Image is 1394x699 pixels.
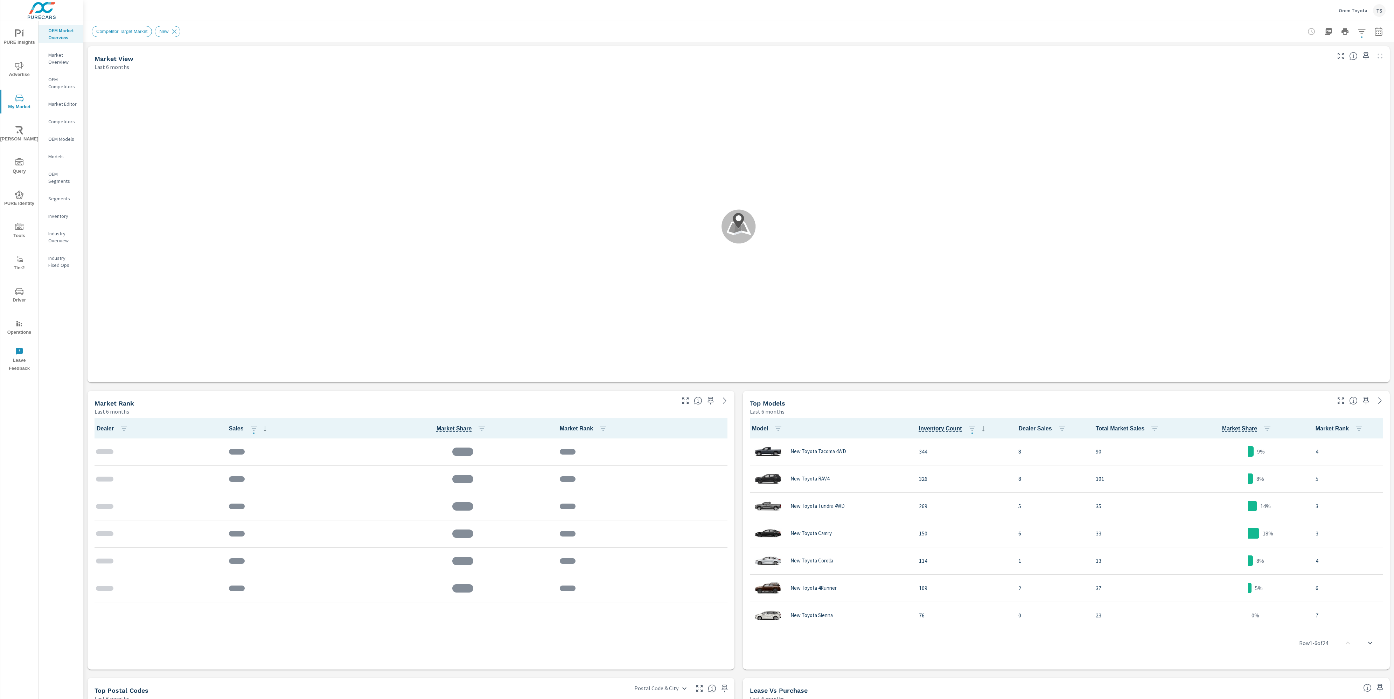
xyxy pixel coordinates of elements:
[790,448,846,455] p: New Toyota Tacoma 4WD
[437,424,489,433] span: Market Share
[0,21,38,375] div: nav menu
[694,683,705,694] button: Make Fullscreen
[39,169,83,186] div: OEM Segments
[1316,447,1381,456] p: 4
[1260,502,1271,510] p: 14%
[1096,475,1181,483] p: 101
[919,424,962,433] span: The number of vehicles currently in dealer inventory. This does not include shared inventory, nor...
[1096,529,1181,538] p: 33
[2,347,36,373] span: Leave Feedback
[750,407,785,416] p: Last 6 months
[1339,7,1367,14] p: Orem Toyota
[790,585,837,591] p: New Toyota 4Runner
[919,556,1008,565] p: 114
[48,101,77,108] p: Market Editor
[1363,684,1372,692] span: Understand how shoppers are deciding to purchase vehicles. Sales data is based off market registr...
[2,191,36,208] span: PURE Identity
[48,27,77,41] p: OEM Market Overview
[1360,395,1372,406] span: Save this to your personalized report
[1355,25,1369,39] button: Apply Filters
[39,74,83,92] div: OEM Competitors
[39,99,83,109] div: Market Editor
[2,255,36,272] span: Tier2
[719,683,730,694] span: Save this to your personalized report
[1252,611,1259,620] p: 0%
[1096,556,1181,565] p: 13
[48,195,77,202] p: Segments
[97,424,131,433] span: Dealer
[95,63,129,71] p: Last 6 months
[680,395,691,406] button: Make Fullscreen
[39,25,83,43] div: OEM Market Overview
[919,502,1008,510] p: 269
[750,687,808,694] h5: Lease vs Purchase
[1256,556,1264,565] p: 8%
[1349,52,1358,60] span: Find the biggest opportunities in your market for your inventory. Understand by postal code where...
[1321,25,1335,39] button: "Export Report to PDF"
[2,287,36,304] span: Driver
[1374,682,1386,693] span: Save this to your personalized report
[919,529,1008,538] p: 150
[1349,396,1358,405] span: Find the biggest opportunities within your model lineup nationwide. [Source: Market registration ...
[1018,502,1084,510] p: 5
[1222,424,1275,433] span: Market Share
[1222,424,1257,433] span: Model Sales / Total Market Sales. [Market = within dealer PMA (or 60 miles if no PMA is defined) ...
[1316,529,1381,538] p: 3
[1360,50,1372,62] span: Save this to your personalized report
[1096,502,1181,510] p: 35
[95,407,129,416] p: Last 6 months
[708,684,716,693] span: Top Postal Codes shows you how you rank, in terms of sales, to other dealerships in your market. ...
[1018,475,1084,483] p: 8
[39,151,83,162] div: Models
[754,577,782,598] img: glamour
[2,94,36,111] span: My Market
[48,51,77,65] p: Market Overview
[919,447,1008,456] p: 344
[437,424,472,433] span: Dealer Sales / Total Market Sales. [Market = within dealer PMA (or 60 miles if no PMA is defined)...
[229,424,269,433] span: Sales
[39,134,83,144] div: OEM Models
[1096,584,1181,592] p: 37
[1018,584,1084,592] p: 2
[95,55,133,62] h5: Market View
[1338,25,1352,39] button: Print Report
[790,503,845,509] p: New Toyota Tundra 4WD
[1316,475,1381,483] p: 5
[155,26,180,37] div: New
[790,476,829,482] p: New Toyota RAV4
[2,319,36,337] span: Operations
[2,29,36,47] span: PURE Insights
[750,400,785,407] h5: Top Models
[754,468,782,489] img: glamour
[1263,529,1273,538] p: 18%
[2,126,36,143] span: [PERSON_NAME]
[48,76,77,90] p: OEM Competitors
[48,136,77,143] p: OEM Models
[2,223,36,240] span: Tools
[705,395,716,406] span: Save this to your personalized report
[48,230,77,244] p: Industry Overview
[919,424,988,433] span: Inventory Count
[919,584,1008,592] p: 109
[1372,25,1386,39] button: Select Date Range
[2,158,36,175] span: Query
[48,153,77,160] p: Models
[1335,395,1346,406] button: Make Fullscreen
[754,605,782,626] img: glamour
[39,228,83,246] div: Industry Overview
[752,424,785,433] span: Model
[39,116,83,127] div: Competitors
[1257,447,1265,456] p: 9%
[1018,447,1084,456] p: 8
[48,171,77,185] p: OEM Segments
[1096,447,1181,456] p: 90
[560,424,610,433] span: Market Rank
[630,682,691,694] div: Postal Code & City
[1374,50,1386,62] button: Minimize Widget
[1018,611,1084,620] p: 0
[95,687,148,694] h5: Top Postal Codes
[1373,4,1386,17] div: TS
[1362,635,1379,651] button: scroll to bottom
[39,211,83,221] div: Inventory
[1096,424,1162,433] span: Total Market Sales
